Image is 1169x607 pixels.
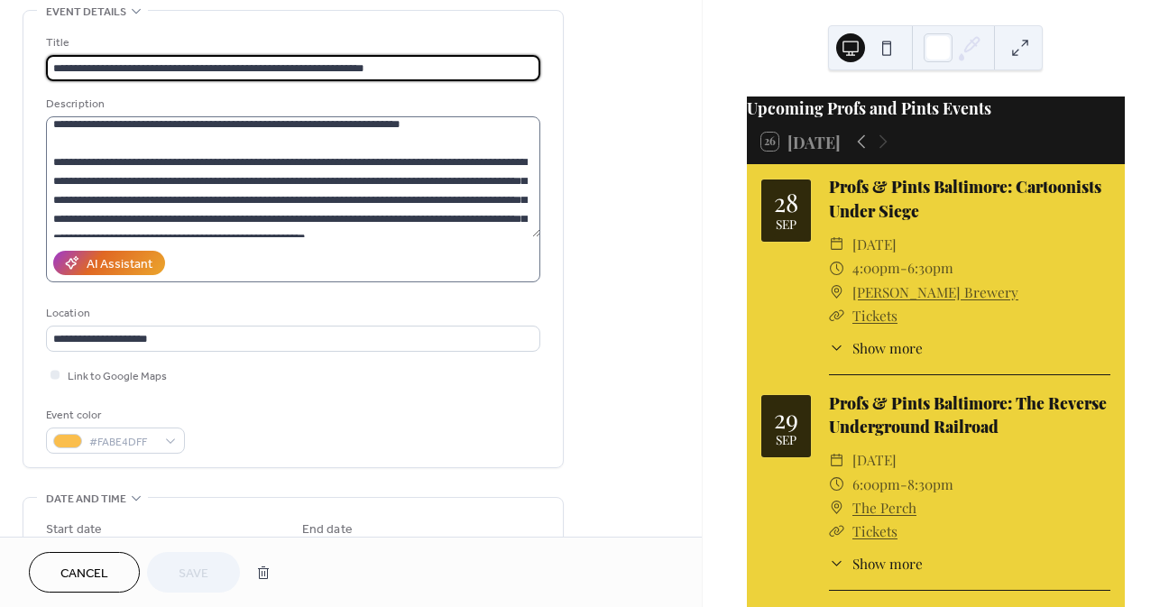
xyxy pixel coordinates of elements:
[29,552,140,593] button: Cancel
[852,553,923,574] span: Show more
[89,433,156,452] span: #FABE4DFF
[829,553,845,574] div: ​
[907,256,953,280] span: 6:30pm
[774,189,798,215] div: 28
[776,434,796,446] div: Sep
[852,306,897,325] a: Tickets
[852,256,900,280] span: 4:00pm
[852,448,897,472] span: [DATE]
[68,367,167,386] span: Link to Google Maps
[829,304,845,327] div: ​
[46,304,537,323] div: Location
[46,490,126,509] span: Date and time
[900,473,907,496] span: -
[829,281,845,304] div: ​
[60,565,108,584] span: Cancel
[774,406,798,431] div: 29
[87,255,152,274] div: AI Assistant
[829,392,1107,437] a: Profs & Pints Baltimore: The Reverse Underground Railroad
[302,520,353,539] div: End date
[852,473,900,496] span: 6:00pm
[852,337,923,358] span: Show more
[852,496,916,520] a: The Perch
[900,256,907,280] span: -
[829,337,923,358] button: ​Show more
[829,473,845,496] div: ​
[852,281,1018,304] a: [PERSON_NAME] Brewery
[46,406,181,425] div: Event color
[907,473,953,496] span: 8:30pm
[829,233,845,256] div: ​
[829,496,845,520] div: ​
[852,521,897,540] a: Tickets
[46,520,102,539] div: Start date
[829,256,845,280] div: ​
[53,251,165,275] button: AI Assistant
[46,3,126,22] span: Event details
[46,33,537,52] div: Title
[46,95,537,114] div: Description
[747,97,1125,120] div: Upcoming Profs and Pints Events
[829,448,845,472] div: ​
[829,520,845,543] div: ​
[829,337,845,358] div: ​
[829,176,1101,220] a: Profs & Pints Baltimore: Cartoonists Under Siege
[829,553,923,574] button: ​Show more
[852,233,897,256] span: [DATE]
[776,218,796,231] div: Sep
